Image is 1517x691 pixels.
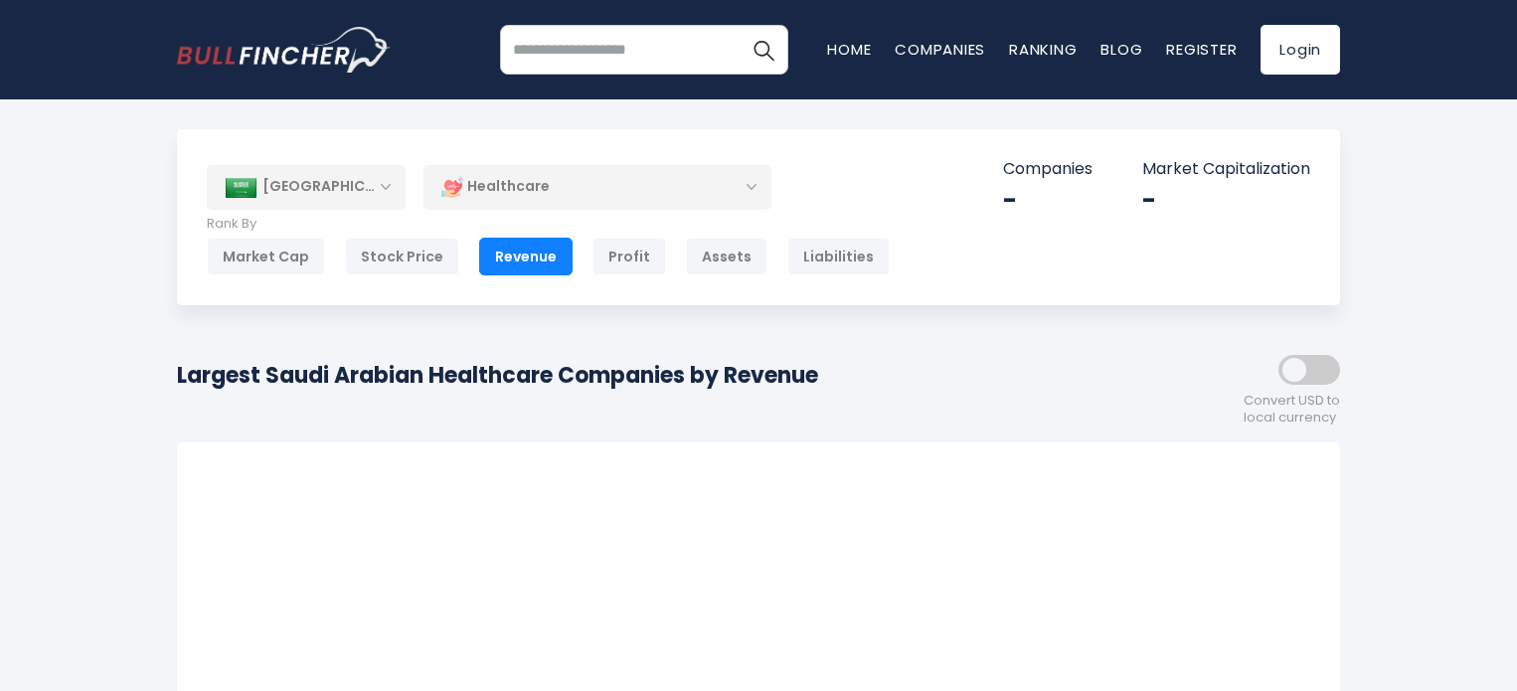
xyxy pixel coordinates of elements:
[177,27,391,73] a: Go to homepage
[1261,25,1340,75] a: Login
[177,359,818,392] h1: Largest Saudi Arabian Healthcare Companies by Revenue
[787,238,890,275] div: Liabilities
[739,25,788,75] button: Search
[1142,185,1310,216] div: -
[177,27,391,73] img: bullfincher logo
[1166,39,1237,60] a: Register
[1100,39,1142,60] a: Blog
[345,238,459,275] div: Stock Price
[207,238,325,275] div: Market Cap
[207,216,890,233] p: Rank By
[1003,159,1093,180] p: Companies
[827,39,871,60] a: Home
[207,165,406,209] div: [GEOGRAPHIC_DATA]
[423,164,771,210] div: Healthcare
[895,39,985,60] a: Companies
[1244,393,1340,427] span: Convert USD to local currency
[1003,185,1093,216] div: -
[1009,39,1077,60] a: Ranking
[686,238,767,275] div: Assets
[592,238,666,275] div: Profit
[1142,159,1310,180] p: Market Capitalization
[479,238,573,275] div: Revenue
